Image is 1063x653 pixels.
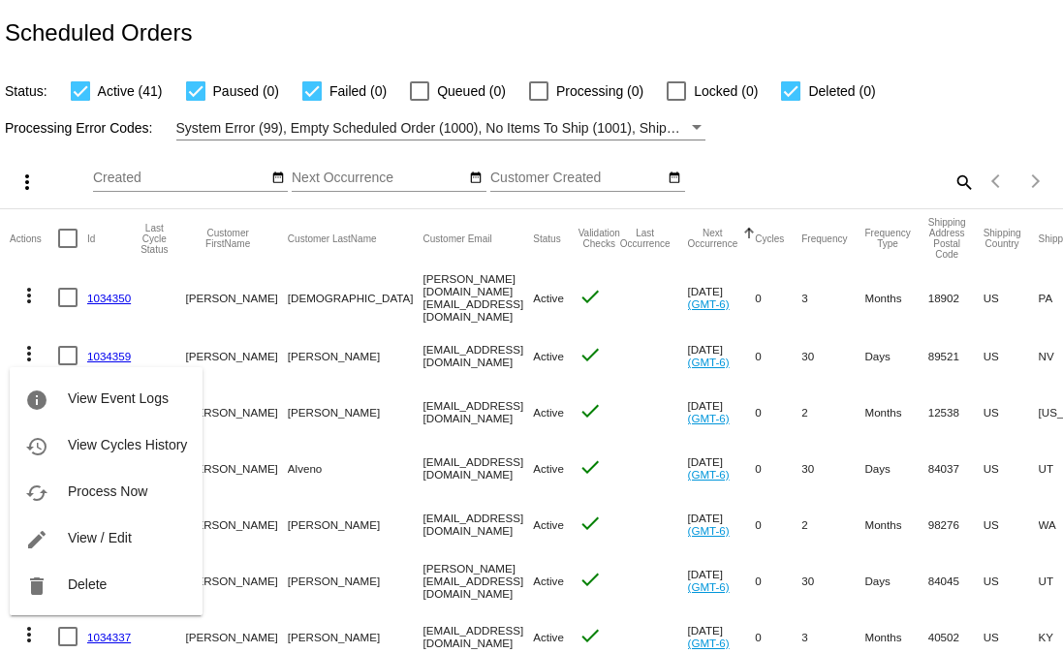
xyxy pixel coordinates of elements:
span: Delete [68,576,107,592]
mat-icon: edit [25,528,48,551]
span: View Cycles History [68,437,187,452]
mat-icon: cached [25,482,48,505]
span: Process Now [68,483,147,499]
span: View / Edit [68,530,132,545]
mat-icon: history [25,435,48,458]
span: View Event Logs [68,390,169,406]
mat-icon: info [25,389,48,412]
mat-icon: delete [25,575,48,598]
